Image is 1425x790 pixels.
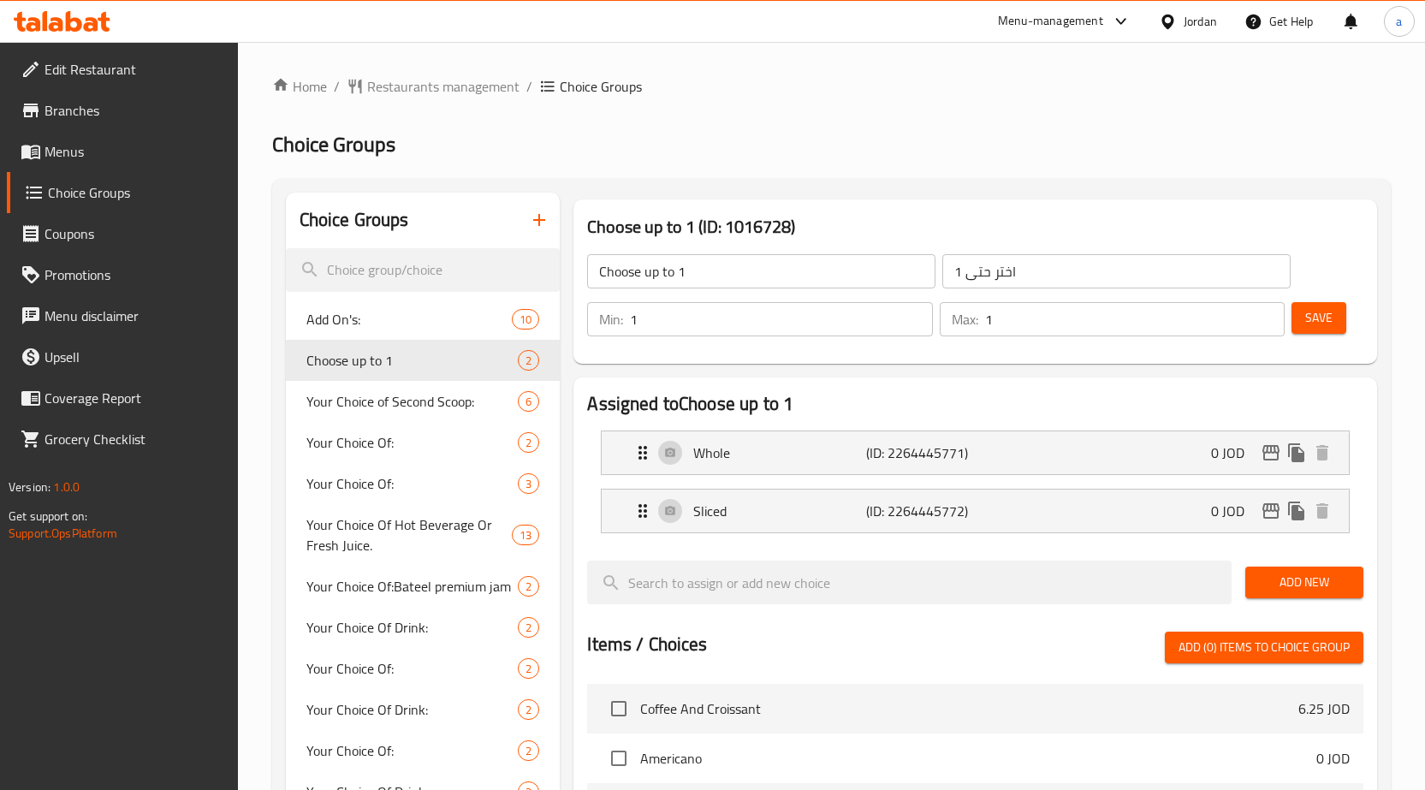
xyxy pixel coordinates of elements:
span: Save [1305,307,1333,329]
span: Choice Groups [272,125,395,163]
p: (ID: 2264445772) [866,501,982,521]
span: 10 [513,312,538,328]
span: Select choice [601,740,637,776]
span: a [1396,12,1402,31]
span: Menu disclaimer [45,306,224,326]
li: / [334,76,340,97]
div: Your Choice of Second Scoop:6 [286,381,561,422]
div: Expand [602,431,1349,474]
span: 3 [519,476,538,492]
p: Sliced [693,501,866,521]
a: Coverage Report [7,377,238,419]
span: 2 [519,702,538,718]
div: Choices [518,740,539,761]
button: Add New [1245,567,1363,598]
input: search [286,248,561,292]
span: Add (0) items to choice group [1179,637,1350,658]
div: Your Choice Of Drink:2 [286,607,561,648]
li: Expand [587,482,1363,540]
a: Menus [7,131,238,172]
a: Promotions [7,254,238,295]
input: search [587,561,1232,604]
p: 6.25 JOD [1298,698,1350,719]
h2: Assigned to Choose up to 1 [587,391,1363,417]
span: 6 [519,394,538,410]
span: Choice Groups [560,76,642,97]
p: Min: [599,309,623,330]
span: 1.0.0 [53,476,80,498]
div: Your Choice Of Hot Beverage Or Fresh Juice.13 [286,504,561,566]
div: Choices [512,525,539,545]
p: 0 JOD [1211,501,1258,521]
span: Your Choice Of: [306,740,519,761]
span: Coverage Report [45,388,224,408]
div: Choices [518,699,539,720]
div: Choices [518,576,539,597]
button: Save [1291,302,1346,334]
span: 2 [519,579,538,595]
a: Home [272,76,327,97]
span: Add New [1259,572,1350,593]
span: Your Choice Of Drink: [306,699,519,720]
h2: Choice Groups [300,207,409,233]
div: Menu-management [998,11,1103,32]
a: Coupons [7,213,238,254]
span: Promotions [45,264,224,285]
div: Your Choice Of Drink:2 [286,689,561,730]
span: Edit Restaurant [45,59,224,80]
span: Coupons [45,223,224,244]
span: 2 [519,743,538,759]
li: Expand [587,424,1363,482]
div: Your Choice Of:2 [286,730,561,771]
span: Americano [640,748,1316,769]
span: 2 [519,353,538,369]
span: Restaurants management [367,76,520,97]
div: Choose up to 12 [286,340,561,381]
a: Upsell [7,336,238,377]
a: Choice Groups [7,172,238,213]
a: Branches [7,90,238,131]
div: Expand [602,490,1349,532]
span: Your Choice Of Drink: [306,617,519,638]
span: Get support on: [9,505,87,527]
div: Your Choice Of:Bateel premium jam2 [286,566,561,607]
button: delete [1309,498,1335,524]
div: Choices [518,617,539,638]
span: Your Choice Of: [306,432,519,453]
span: Your Choice of Second Scoop: [306,391,519,412]
span: Select choice [601,691,637,727]
button: duplicate [1284,440,1309,466]
button: edit [1258,440,1284,466]
button: duplicate [1284,498,1309,524]
div: Choices [518,473,539,494]
div: Choices [518,432,539,453]
p: (ID: 2264445771) [866,443,982,463]
span: Your Choice Of Hot Beverage Or Fresh Juice. [306,514,513,555]
span: Upsell [45,347,224,367]
span: Menus [45,141,224,162]
p: 0 JOD [1211,443,1258,463]
button: edit [1258,498,1284,524]
button: delete [1309,440,1335,466]
span: Your Choice Of:Bateel premium jam [306,576,519,597]
nav: breadcrumb [272,76,1391,97]
a: Grocery Checklist [7,419,238,460]
div: Your Choice Of:3 [286,463,561,504]
button: Add (0) items to choice group [1165,632,1363,663]
p: Max: [952,309,978,330]
span: 2 [519,620,538,636]
p: 0 JOD [1316,748,1350,769]
span: Choice Groups [48,182,224,203]
span: 13 [513,527,538,543]
a: Edit Restaurant [7,49,238,90]
span: 2 [519,435,538,451]
div: Choices [518,350,539,371]
a: Restaurants management [347,76,520,97]
span: Version: [9,476,50,498]
p: Whole [693,443,866,463]
span: 2 [519,661,538,677]
a: Support.OpsPlatform [9,522,117,544]
div: Your Choice Of:2 [286,648,561,689]
a: Menu disclaimer [7,295,238,336]
h2: Items / Choices [587,632,707,657]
